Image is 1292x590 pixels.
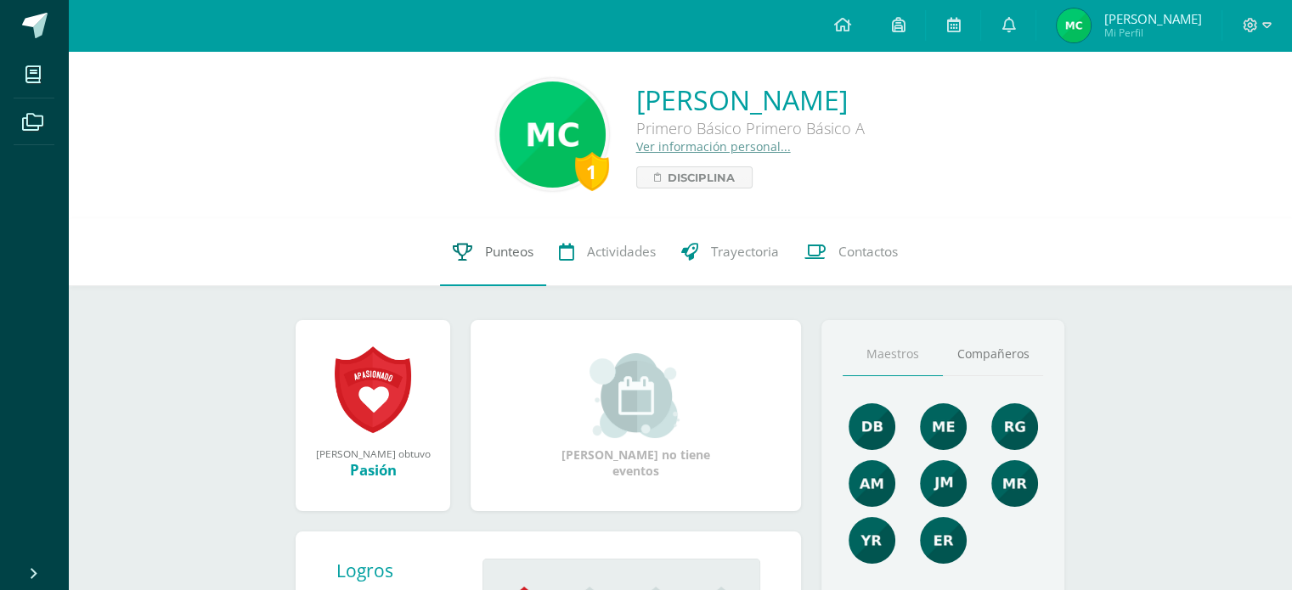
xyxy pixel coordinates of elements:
div: Logros [336,559,469,582]
img: de7dd2f323d4d3ceecd6bfa9930379e0.png [991,460,1038,507]
div: Primero Básico Primero Básico A [636,118,865,138]
a: Maestros [843,333,943,376]
div: [PERSON_NAME] obtuvo [313,447,433,460]
img: b7c5ef9c2366ee6e8e33a2b1ce8f818e.png [849,460,895,507]
a: Contactos [792,218,911,286]
a: Trayectoria [669,218,792,286]
img: event_small.png [590,353,682,438]
div: Pasión [313,460,433,480]
img: 65453557fab290cae8854fbf14c7a1d7.png [920,403,967,450]
div: [PERSON_NAME] no tiene eventos [551,353,721,479]
img: 03d982e1bb2323b0478c8b16d0eb2126.png [499,81,606,188]
a: [PERSON_NAME] [636,81,865,118]
img: a8d6c63c82814f34eb5d371db32433ce.png [849,517,895,564]
span: Actividades [587,243,656,261]
img: c8ce501b50aba4663d5e9c1ec6345694.png [991,403,1038,450]
a: Disciplina [636,166,753,188]
a: Ver información personal... [636,138,791,155]
span: Punteos [485,243,533,261]
img: 6ee8f939e44d4507d8a11da0a8fde545.png [920,517,967,564]
span: Contactos [838,243,898,261]
span: [PERSON_NAME] [1103,10,1201,27]
img: d63573055912b670afbd603c8ed2a4ef.png [920,460,967,507]
span: Mi Perfil [1103,25,1201,40]
a: Actividades [546,218,669,286]
a: Compañeros [943,333,1043,376]
span: Disciplina [668,167,735,188]
img: 091ec1a903fc09464be450537a8867ba.png [1057,8,1091,42]
img: 92e8b7530cfa383477e969a429d96048.png [849,403,895,450]
span: Trayectoria [711,243,779,261]
a: Punteos [440,218,546,286]
div: 1 [575,152,609,191]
